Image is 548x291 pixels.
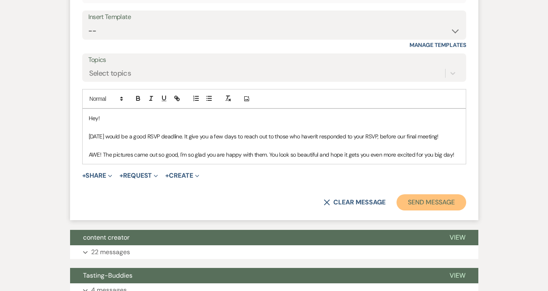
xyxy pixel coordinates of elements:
[82,172,113,179] button: Share
[397,194,466,210] button: Send Message
[437,230,478,245] button: View
[89,68,131,79] div: Select topics
[89,114,460,123] p: Hey!
[89,150,460,159] p: AWE! The pictures came out so good, I'm so glad you are happy with them. You look so beautiful an...
[89,132,460,141] p: [DATE] would be a good RSVP deadline. It give you a few days to reach out to those who haven't re...
[450,233,465,242] span: View
[91,247,130,257] p: 22 messages
[409,41,466,49] a: Manage Templates
[83,271,132,280] span: Tasting-Buddies
[165,172,169,179] span: +
[165,172,199,179] button: Create
[83,233,130,242] span: content creator
[70,245,478,259] button: 22 messages
[324,199,385,206] button: Clear message
[119,172,158,179] button: Request
[88,54,460,66] label: Topics
[70,268,437,283] button: Tasting-Buddies
[88,11,460,23] div: Insert Template
[119,172,123,179] span: +
[70,230,437,245] button: content creator
[82,172,86,179] span: +
[450,271,465,280] span: View
[437,268,478,283] button: View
